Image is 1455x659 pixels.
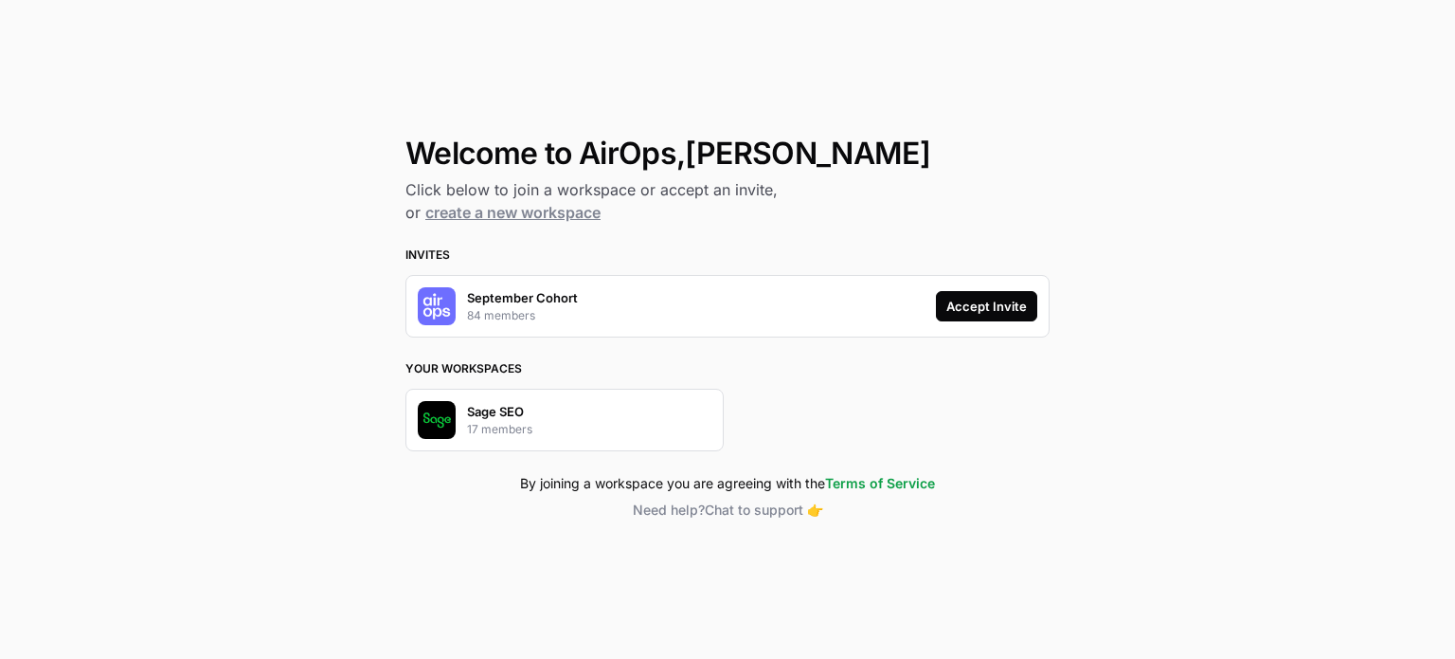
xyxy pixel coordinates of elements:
[418,287,456,325] img: Company Logo
[405,178,1050,224] h2: Click below to join a workspace or accept an invite, or
[825,475,935,491] a: Terms of Service
[405,501,1050,520] button: Need help?Chat to support 👉
[405,247,1050,264] h3: Invites
[467,288,578,307] p: September Cohort
[705,502,823,518] span: Chat to support 👉
[405,474,1050,493] div: By joining a workspace you are agreeing with the
[467,421,532,438] p: 17 members
[936,291,1037,321] button: Accept Invite
[405,360,1050,377] h3: Your Workspaces
[405,389,724,451] button: Company LogoSage SEO17 members
[467,307,535,324] p: 84 members
[425,203,601,222] a: create a new workspace
[405,137,1050,171] h1: Welcome to AirOps, [PERSON_NAME]
[946,297,1027,316] div: Accept Invite
[467,402,524,421] p: Sage SEO
[418,401,456,439] img: Company Logo
[633,502,705,518] span: Need help?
